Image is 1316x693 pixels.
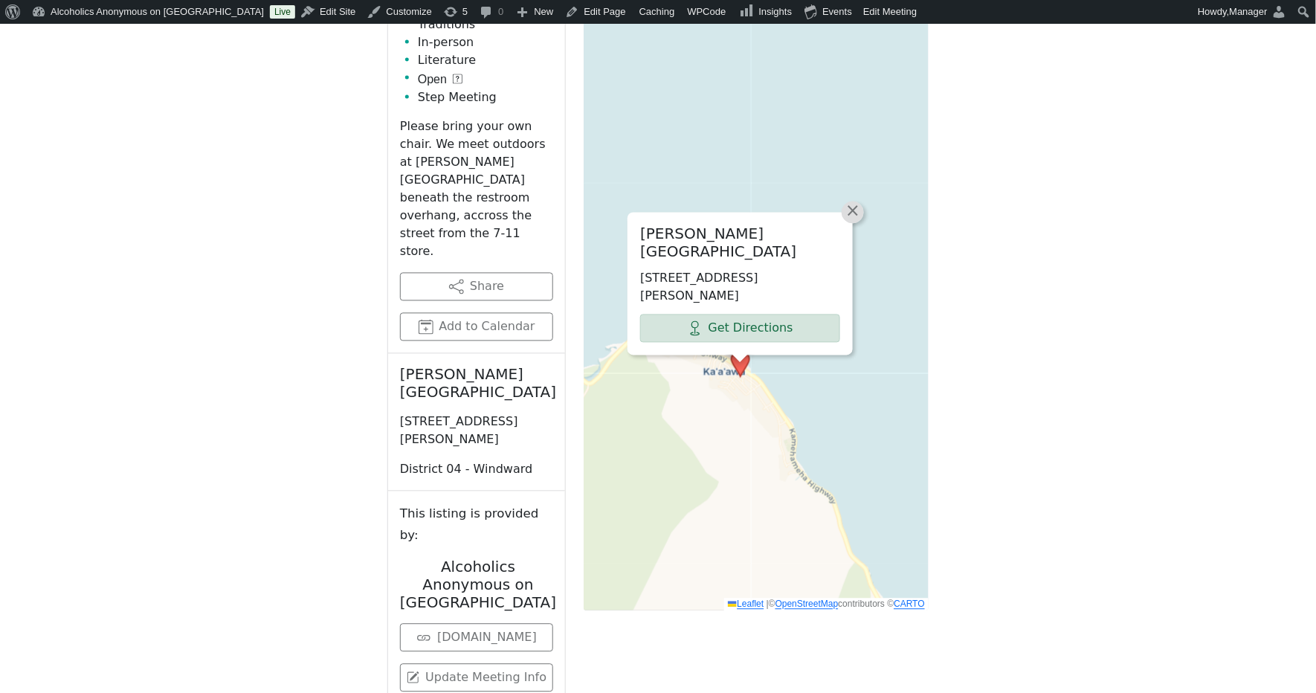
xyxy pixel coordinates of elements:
li: In-person [418,33,553,51]
a: Get Directions [640,315,840,343]
a: Leaflet [728,599,764,610]
a: [DOMAIN_NAME] [400,624,553,652]
a: CARTO [894,599,925,610]
a: Close popup [842,202,864,224]
button: Share [400,273,553,301]
a: Update Meeting Info [400,664,553,692]
li: Step Meeting [418,88,553,106]
p: Please bring your own chair. We meet outdoors at [PERSON_NAME][GEOGRAPHIC_DATA] beneath the restr... [400,118,553,261]
span: Manager [1230,6,1268,17]
li: Literature [418,51,553,69]
a: OpenStreetMap [775,599,839,610]
span: Open [418,71,447,88]
p: District 04 - Windward [400,461,553,479]
button: Open [418,71,462,88]
p: [STREET_ADDRESS][PERSON_NAME] [400,413,553,449]
a: Live [270,5,295,19]
small: This listing is provided by: [400,503,553,547]
h2: [PERSON_NAME][GEOGRAPHIC_DATA] [400,366,553,402]
button: Add to Calendar [400,313,553,341]
div: © contributors © [724,599,929,611]
h2: Alcoholics Anonymous on [GEOGRAPHIC_DATA] [400,558,556,612]
span: | [767,599,769,610]
span: Insights [759,6,793,17]
h2: [PERSON_NAME][GEOGRAPHIC_DATA] [640,225,840,261]
span: × [845,202,860,220]
p: [STREET_ADDRESS][PERSON_NAME] [640,270,840,306]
